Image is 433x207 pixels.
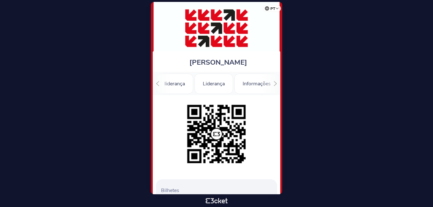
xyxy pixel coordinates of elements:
img: Contra Tendências [183,8,250,48]
div: liderança [156,74,193,94]
p: Bilhetes [161,187,275,194]
a: Informações [234,80,279,87]
div: Liderança [194,74,233,94]
div: Informações [234,74,279,94]
a: Liderança [194,80,233,87]
a: liderança [156,80,193,87]
span: [PERSON_NAME] [189,58,247,67]
img: b440465f7bb542128b1de4eaea746da4.png [184,102,249,167]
